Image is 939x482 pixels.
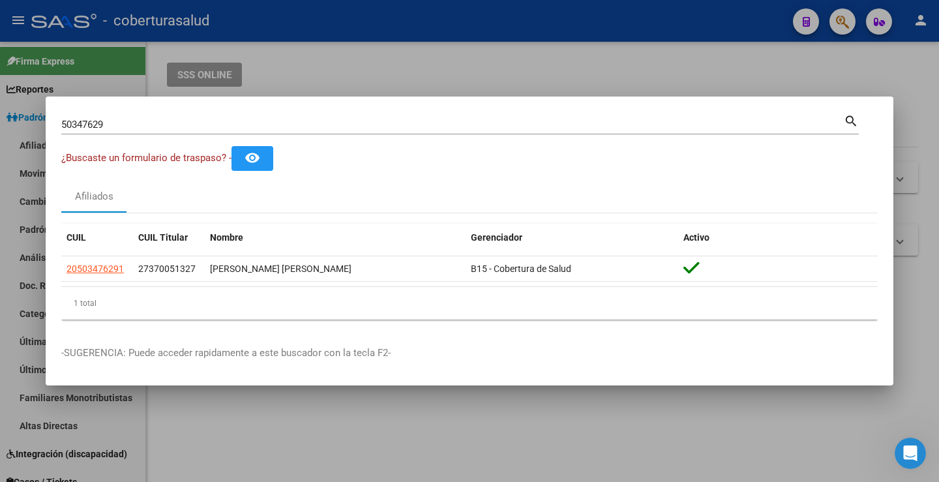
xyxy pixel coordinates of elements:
datatable-header-cell: CUIL Titular [133,224,205,252]
span: 20503476291 [67,264,124,274]
span: Gerenciador [471,232,522,243]
span: Activo [683,232,709,243]
div: 1 total [61,287,878,320]
span: B15 - Cobertura de Salud [471,264,571,274]
span: CUIL [67,232,86,243]
iframe: Intercom live chat [895,438,926,469]
span: CUIL Titular [138,232,188,243]
mat-icon: search [844,112,859,128]
datatable-header-cell: Gerenciador [466,224,678,252]
div: [PERSON_NAME] [PERSON_NAME] [210,262,460,277]
datatable-header-cell: Nombre [205,224,466,252]
span: 27370051327 [138,264,196,274]
span: ¿Buscaste un formulario de traspaso? - [61,152,231,164]
span: Nombre [210,232,243,243]
datatable-header-cell: CUIL [61,224,133,252]
datatable-header-cell: Activo [678,224,878,252]
p: -SUGERENCIA: Puede acceder rapidamente a este buscador con la tecla F2- [61,346,878,361]
div: Afiliados [75,189,113,204]
mat-icon: remove_red_eye [245,150,260,166]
